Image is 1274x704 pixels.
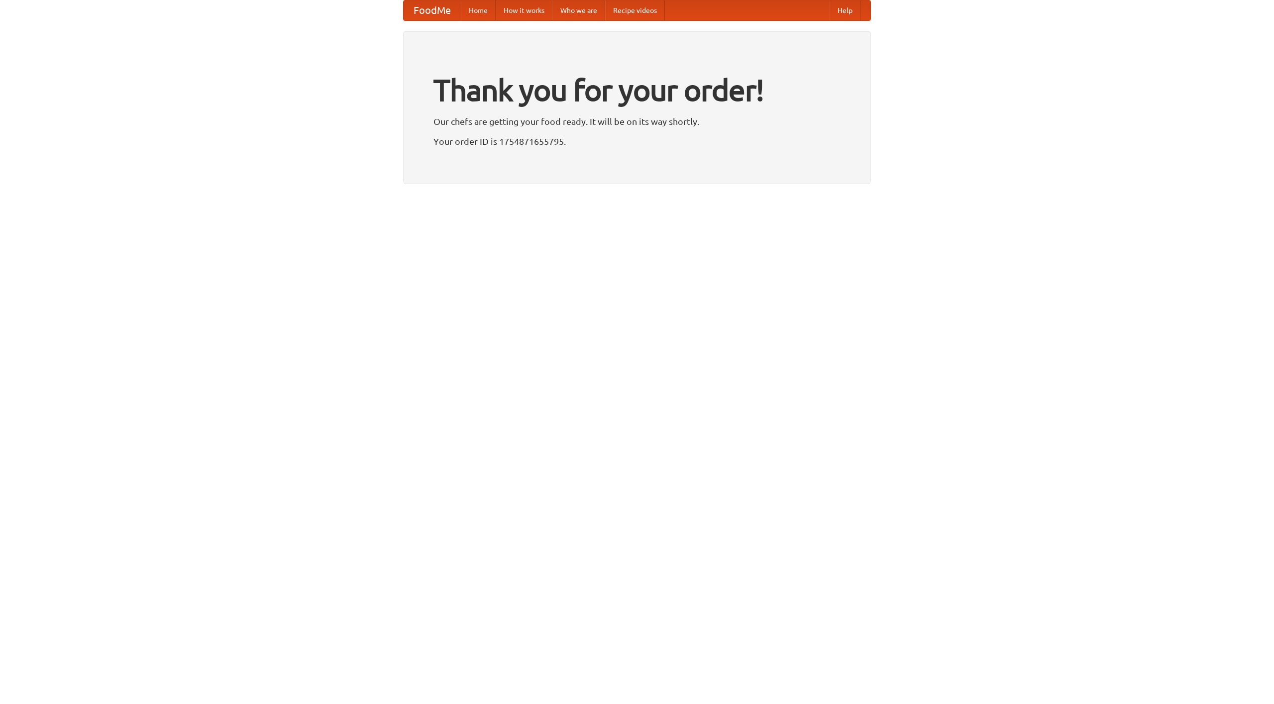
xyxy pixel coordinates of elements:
a: Recipe videos [605,0,665,20]
a: Help [830,0,860,20]
a: How it works [496,0,552,20]
a: FoodMe [404,0,461,20]
h1: Thank you for your order! [433,66,841,114]
a: Home [461,0,496,20]
p: Your order ID is 1754871655795. [433,134,841,149]
a: Who we are [552,0,605,20]
p: Our chefs are getting your food ready. It will be on its way shortly. [433,114,841,129]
